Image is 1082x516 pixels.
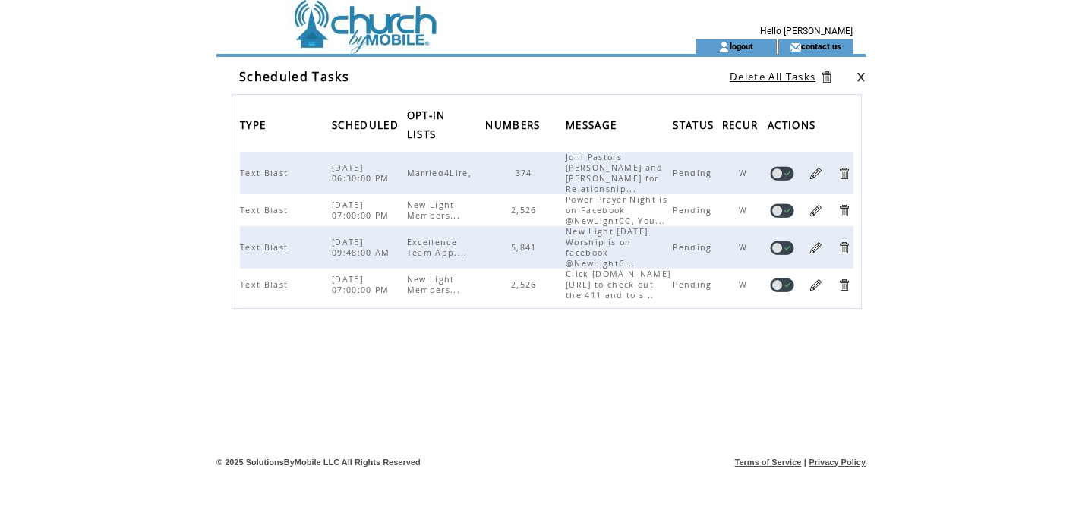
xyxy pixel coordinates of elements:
[673,242,715,253] span: Pending
[511,279,541,290] span: 2,526
[240,242,292,253] span: Text Blast
[332,200,393,221] span: [DATE] 07:00:00 PM
[332,274,393,295] span: [DATE] 07:00:00 PM
[332,237,394,258] span: [DATE] 09:48:00 AM
[730,70,815,83] a: Delete All Tasks
[730,41,753,51] a: logout
[809,278,823,292] a: Edit Task
[407,168,475,178] span: Married4Life,
[240,120,270,129] a: TYPE
[722,115,762,140] span: RECUR
[407,110,446,138] a: OPT-IN LISTS
[407,274,464,295] span: New Light Members...
[770,278,794,292] a: Disable task
[673,168,715,178] span: Pending
[673,120,718,129] a: STATUS
[566,152,664,194] span: Join Pastors [PERSON_NAME] and [PERSON_NAME] for Relationship...
[516,168,536,178] span: 374
[739,205,751,216] span: W
[511,205,541,216] span: 2,526
[332,120,402,129] a: SCHEDULED
[407,237,472,258] span: Excellence Team App....
[790,41,801,53] img: contact_us_icon.gif
[240,115,270,140] span: TYPE
[809,203,823,218] a: Edit Task
[739,168,751,178] span: W
[770,166,794,181] a: Disable task
[768,115,819,140] span: ACTIONS
[809,166,823,181] a: Edit Task
[216,458,421,467] span: © 2025 SolutionsByMobile LLC All Rights Reserved
[240,279,292,290] span: Text Blast
[837,166,851,181] a: Delete Task
[809,241,823,255] a: Edit Task
[739,242,751,253] span: W
[239,68,349,85] span: Scheduled Tasks
[407,105,446,149] span: OPT-IN LISTS
[332,162,393,184] span: [DATE] 06:30:00 PM
[718,41,730,53] img: account_icon.gif
[801,41,841,51] a: contact us
[485,115,544,140] span: NUMBERS
[566,269,670,300] span: Click [DOMAIN_NAME][URL] to check out the 411 and to s...
[566,226,648,269] span: New Light [DATE] Worship is on facebook @NewLightC...
[673,205,715,216] span: Pending
[240,205,292,216] span: Text Blast
[407,200,464,221] span: New Light Members...
[770,241,794,255] a: Disable task
[804,458,806,467] span: |
[673,115,718,140] span: STATUS
[722,120,762,129] a: RECUR
[735,458,802,467] a: Terms of Service
[760,26,853,36] span: Hello [PERSON_NAME]
[566,194,669,226] span: Power Prayer Night is on Facebook @NewLightCC, You...
[332,115,402,140] span: SCHEDULED
[511,242,541,253] span: 5,841
[770,203,794,218] a: Disable task
[809,458,866,467] a: Privacy Policy
[566,115,620,140] span: MESSAGE
[837,241,851,255] a: Delete Task
[566,120,620,129] a: MESSAGE
[240,168,292,178] span: Text Blast
[485,120,544,129] a: NUMBERS
[673,279,715,290] span: Pending
[837,203,851,218] a: Delete Task
[837,278,851,292] a: Delete Task
[739,279,751,290] span: W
